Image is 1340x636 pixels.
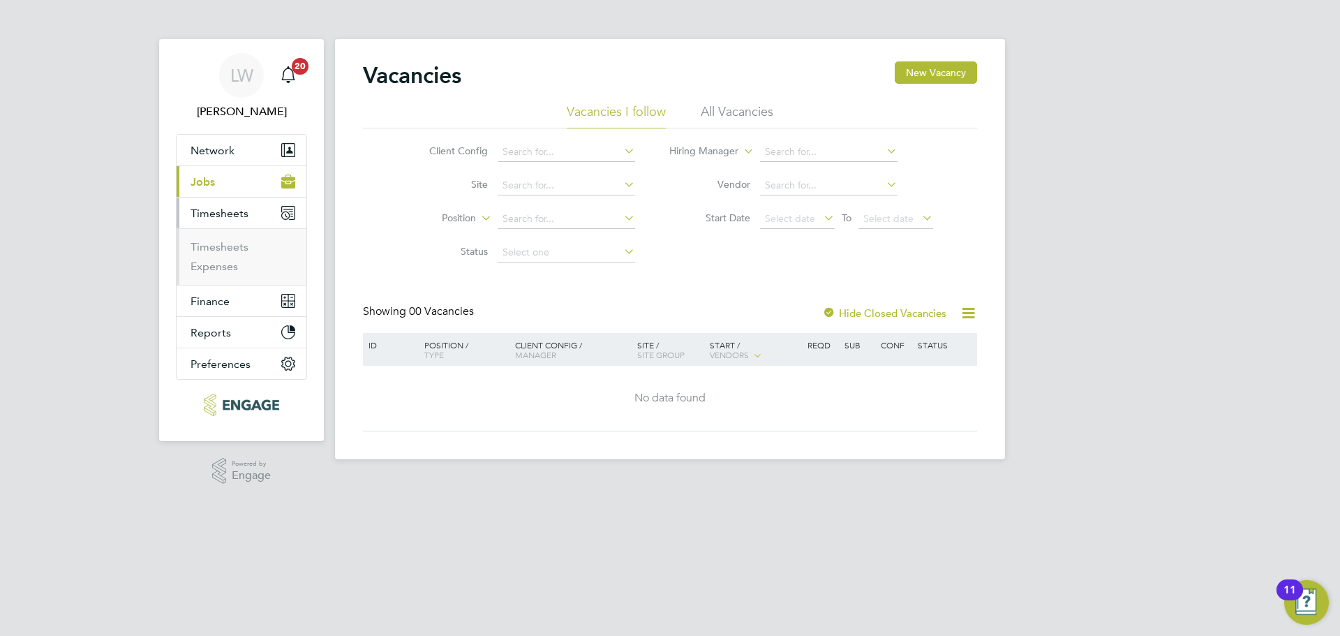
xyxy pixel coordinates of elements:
input: Search for... [760,176,898,195]
a: 20 [274,53,302,98]
div: Position / [414,333,512,367]
span: Type [424,349,444,360]
label: Hide Closed Vacancies [822,306,946,320]
span: Finance [191,295,230,308]
button: Open Resource Center, 11 new notifications [1284,580,1329,625]
span: LW [230,66,253,84]
button: Preferences [177,348,306,379]
label: Status [408,245,488,258]
label: Site [408,178,488,191]
span: Select date [863,212,914,225]
span: Network [191,144,234,157]
label: Position [396,212,476,225]
span: Lana Williams [176,103,307,120]
div: Conf [877,333,914,357]
label: Client Config [408,145,488,157]
span: Jobs [191,175,215,188]
span: Manager [515,349,556,360]
input: Search for... [498,142,635,162]
a: Go to home page [176,394,307,416]
h2: Vacancies [363,61,461,89]
input: Search for... [498,209,635,229]
span: Timesheets [191,207,248,220]
span: Vendors [710,349,749,360]
input: Search for... [498,176,635,195]
button: Timesheets [177,198,306,228]
span: Site Group [637,349,685,360]
div: Client Config / [512,333,634,367]
button: New Vacancy [895,61,977,84]
button: Jobs [177,166,306,197]
div: Showing [363,304,477,319]
input: Select one [498,243,635,262]
div: Sub [841,333,877,357]
li: All Vacancies [701,103,773,128]
li: Vacancies I follow [567,103,666,128]
a: LW[PERSON_NAME] [176,53,307,120]
input: Search for... [760,142,898,162]
label: Vendor [670,178,750,191]
div: ID [365,333,414,357]
button: Finance [177,286,306,316]
label: Hiring Manager [658,145,738,158]
span: 20 [292,58,308,75]
a: Timesheets [191,240,248,253]
span: Engage [232,470,271,482]
nav: Main navigation [159,39,324,441]
div: No data found [365,391,975,406]
label: Start Date [670,212,750,224]
div: Site / [634,333,707,367]
img: xede-logo-retina.png [204,394,278,416]
span: To [837,209,856,227]
div: Reqd [804,333,840,357]
span: Reports [191,326,231,339]
span: Select date [765,212,815,225]
div: Timesheets [177,228,306,285]
button: Network [177,135,306,165]
a: Powered byEngage [212,458,271,485]
a: Expenses [191,260,238,273]
button: Reports [177,317,306,348]
div: Status [914,333,975,357]
span: Preferences [191,357,251,371]
span: Powered by [232,458,271,470]
span: 00 Vacancies [409,304,474,318]
div: 11 [1283,590,1296,608]
div: Start / [706,333,804,368]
